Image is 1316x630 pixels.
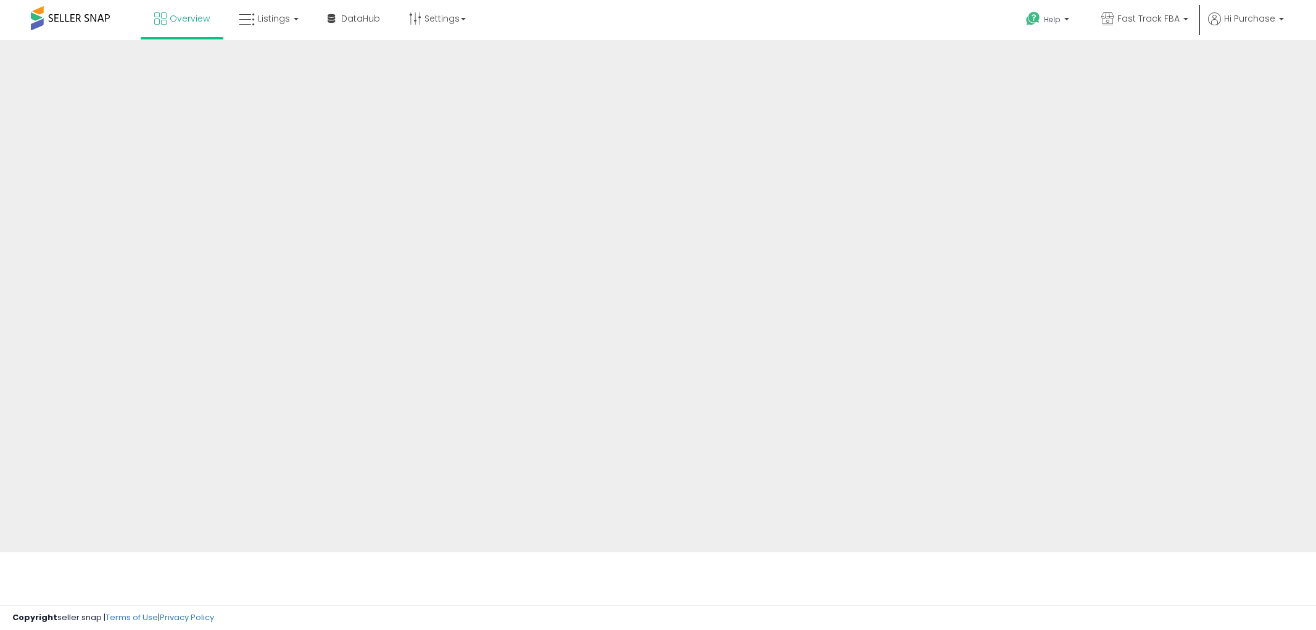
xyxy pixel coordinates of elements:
span: DataHub [341,12,380,25]
span: Overview [170,12,210,25]
a: Hi Purchase [1208,12,1284,40]
a: Help [1016,2,1082,40]
span: Listings [258,12,290,25]
span: Hi Purchase [1224,12,1275,25]
i: Get Help [1025,11,1041,27]
span: Help [1044,14,1061,25]
span: Fast Track FBA [1117,12,1180,25]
